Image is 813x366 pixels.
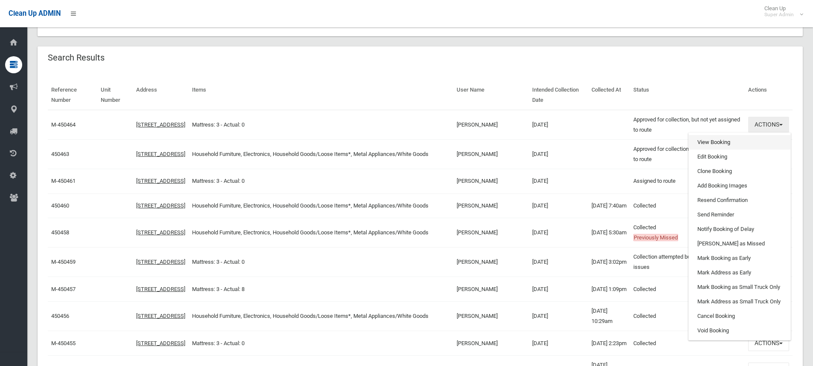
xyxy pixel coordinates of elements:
a: [STREET_ADDRESS] [136,202,185,209]
td: Collected [630,277,745,302]
th: Reference Number [48,81,97,110]
a: Mark Address as Early [689,265,790,280]
a: [STREET_ADDRESS] [136,229,185,236]
a: M-450461 [51,178,76,184]
td: [DATE] [529,110,588,140]
a: [STREET_ADDRESS] [136,286,185,292]
span: Previously Missed [633,234,678,241]
td: [DATE] [529,169,588,193]
td: [DATE] [529,277,588,302]
button: Actions [748,117,789,133]
td: [DATE] 5:30am [588,218,630,248]
td: Household Furniture, Electronics, Household Goods/Loose Items*, Metal Appliances/White Goods [189,139,453,169]
a: Void Booking [689,323,790,338]
a: Notify Booking of Delay [689,222,790,236]
th: Status [630,81,745,110]
a: Cancel Booking [689,309,790,323]
td: Household Furniture, Electronics, Household Goods/Loose Items*, Metal Appliances/White Goods [189,218,453,248]
td: Mattress: 3 - Actual: 8 [189,277,453,302]
a: Edit Booking [689,150,790,164]
th: Collected At [588,81,630,110]
a: Send Reminder [689,207,790,222]
header: Search Results [38,49,115,66]
small: Super Admin [764,12,794,18]
span: Clean Up ADMIN [9,9,61,17]
td: [PERSON_NAME] [453,302,529,331]
a: [STREET_ADDRESS] [136,121,185,128]
a: [STREET_ADDRESS] [136,259,185,265]
td: [PERSON_NAME] [453,169,529,193]
th: Items [189,81,453,110]
td: Mattress: 3 - Actual: 0 [189,248,453,277]
a: Mark Address as Small Truck Only [689,294,790,309]
td: [PERSON_NAME] [453,331,529,356]
a: 450463 [51,151,69,157]
td: Mattress: 3 - Actual: 0 [189,331,453,356]
td: [DATE] [529,248,588,277]
a: Mark Booking as Early [689,251,790,265]
td: Collected [630,218,745,248]
td: Assigned to route [630,169,745,193]
th: Actions [745,81,793,110]
td: Collected [630,193,745,218]
a: Clone Booking [689,164,790,179]
td: [DATE] 3:02pm [588,248,630,277]
a: [STREET_ADDRESS] [136,178,185,184]
a: [STREET_ADDRESS] [136,313,185,319]
a: 450456 [51,313,69,319]
a: [STREET_ADDRESS] [136,340,185,346]
a: M-450459 [51,259,76,265]
td: [DATE] 2:23pm [588,331,630,356]
td: Mattress: 3 - Actual: 0 [189,169,453,193]
td: Collection attempted but driver reported issues [630,248,745,277]
button: Actions [748,335,789,351]
td: [DATE] [529,331,588,356]
td: [PERSON_NAME] [453,110,529,140]
td: [DATE] 7:40am [588,193,630,218]
a: Mark Booking as Small Truck Only [689,280,790,294]
a: 450458 [51,229,69,236]
td: [DATE] 1:09pm [588,277,630,302]
a: Resend Confirmation [689,193,790,207]
td: Household Furniture, Electronics, Household Goods/Loose Items*, Metal Appliances/White Goods [189,193,453,218]
td: [PERSON_NAME] [453,218,529,248]
td: Approved for collection, but not yet assigned to route [630,110,745,140]
td: Mattress: 3 - Actual: 0 [189,110,453,140]
a: [STREET_ADDRESS] [136,151,185,157]
td: [PERSON_NAME] [453,248,529,277]
td: [PERSON_NAME] [453,139,529,169]
a: [PERSON_NAME] as Missed [689,236,790,251]
td: [DATE] [529,139,588,169]
td: Approved for collection, but not yet assigned to route [630,139,745,169]
a: View Booking [689,135,790,150]
th: Address [133,81,189,110]
a: M-450455 [51,340,76,346]
td: Collected [630,331,745,356]
td: [DATE] 10:29am [588,302,630,331]
td: [PERSON_NAME] [453,277,529,302]
td: Collected [630,302,745,331]
td: Household Furniture, Electronics, Household Goods/Loose Items*, Metal Appliances/White Goods [189,302,453,331]
th: Intended Collection Date [529,81,588,110]
td: [DATE] [529,193,588,218]
a: M-450464 [51,121,76,128]
td: [DATE] [529,302,588,331]
th: User Name [453,81,529,110]
a: M-450457 [51,286,76,292]
a: 450460 [51,202,69,209]
td: [PERSON_NAME] [453,193,529,218]
th: Unit Number [97,81,133,110]
span: Clean Up [760,5,802,18]
a: Add Booking Images [689,179,790,193]
td: [DATE] [529,218,588,248]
